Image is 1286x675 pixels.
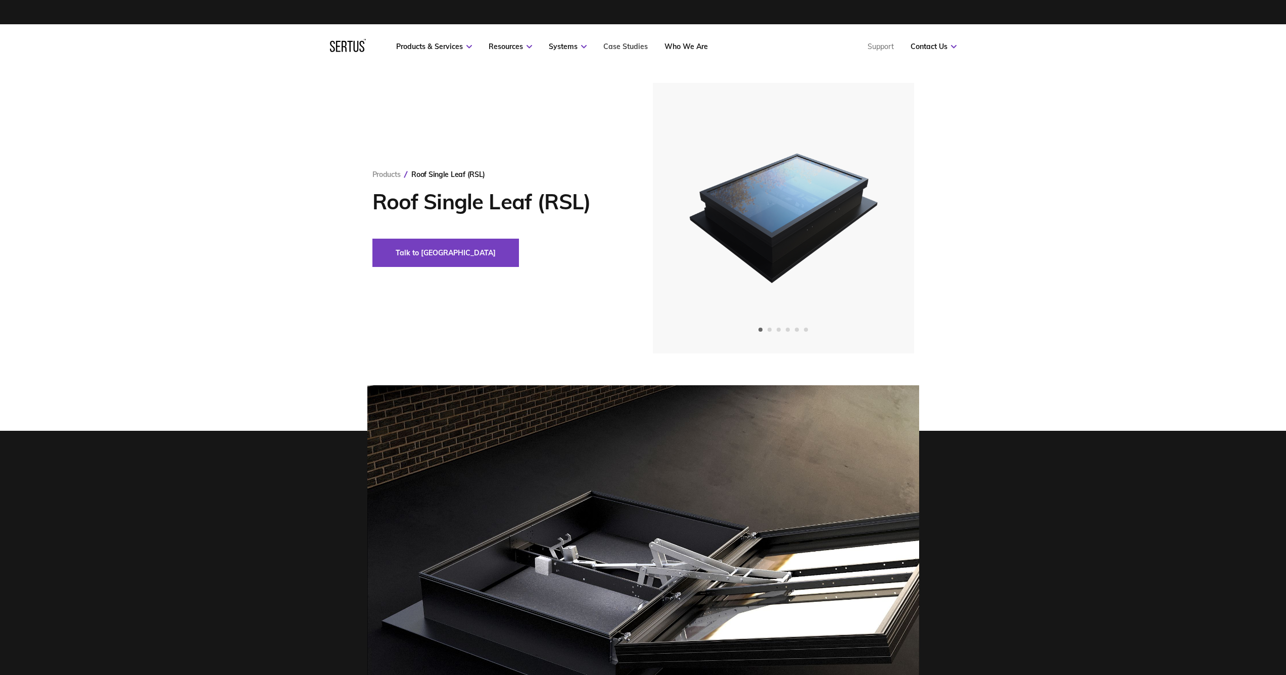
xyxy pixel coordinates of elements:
a: Support [868,42,894,51]
a: Products [372,170,401,179]
span: Go to slide 6 [804,328,808,332]
a: Systems [549,42,587,51]
a: Contact Us [911,42,957,51]
h1: Roof Single Leaf (RSL) [372,189,623,214]
iframe: Chat Widget [1104,558,1286,675]
a: Who We Are [664,42,708,51]
span: Go to slide 2 [768,328,772,332]
span: Go to slide 3 [777,328,781,332]
a: Resources [489,42,532,51]
a: Case Studies [603,42,648,51]
span: Go to slide 5 [795,328,799,332]
a: Products & Services [396,42,472,51]
button: Talk to [GEOGRAPHIC_DATA] [372,239,519,267]
span: Go to slide 4 [786,328,790,332]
